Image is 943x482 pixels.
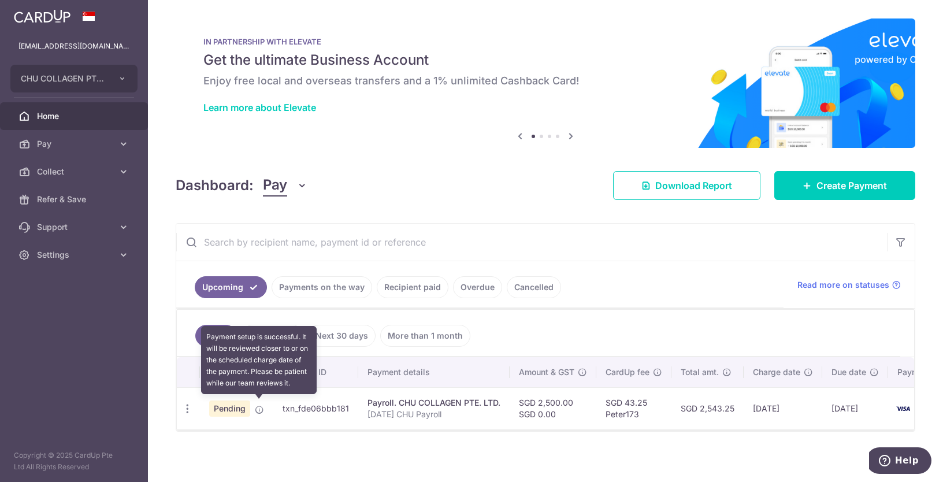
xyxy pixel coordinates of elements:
[203,102,316,113] a: Learn more about Elevate
[195,325,237,347] a: All
[176,224,887,261] input: Search by recipient name, payment id or reference
[37,249,113,261] span: Settings
[753,366,800,378] span: Charge date
[263,175,307,196] button: Pay
[201,326,317,394] div: Payment setup is successful. It will be reviewed closer to or on the scheduled charge date of the...
[831,366,866,378] span: Due date
[596,387,671,429] td: SGD 43.25 Peter173
[37,221,113,233] span: Support
[822,387,888,429] td: [DATE]
[203,74,888,88] h6: Enjoy free local and overseas transfers and a 1% unlimited Cashback Card!
[774,171,915,200] a: Create Payment
[195,276,267,298] a: Upcoming
[308,325,376,347] a: Next 30 days
[273,387,358,429] td: txn_fde06bbb181
[797,279,889,291] span: Read more on statuses
[797,279,901,291] a: Read more on statuses
[367,397,500,409] div: Payroll. CHU COLLAGEN PTE. LTD.
[263,175,287,196] span: Pay
[18,40,129,52] p: [EMAIL_ADDRESS][DOMAIN_NAME]
[510,387,596,429] td: SGD 2,500.00 SGD 0.00
[203,51,888,69] h5: Get the ultimate Business Account
[358,357,510,387] th: Payment details
[380,325,470,347] a: More than 1 month
[176,175,254,196] h4: Dashboard:
[816,179,887,192] span: Create Payment
[37,138,113,150] span: Pay
[869,447,931,476] iframe: Opens a widget where you can find more information
[681,366,719,378] span: Total amt.
[203,37,888,46] p: IN PARTNERSHIP WITH ELEVATE
[507,276,561,298] a: Cancelled
[37,166,113,177] span: Collect
[209,401,250,417] span: Pending
[14,9,70,23] img: CardUp
[892,402,915,416] img: Bank Card
[744,387,822,429] td: [DATE]
[37,194,113,205] span: Refer & Save
[671,387,744,429] td: SGD 2,543.25
[272,276,372,298] a: Payments on the way
[367,409,500,420] p: [DATE] CHU Payroll
[21,73,106,84] span: CHU COLLAGEN PTE. LTD.
[10,65,138,92] button: CHU COLLAGEN PTE. LTD.
[176,18,915,148] img: Renovation banner
[37,110,113,122] span: Home
[606,366,649,378] span: CardUp fee
[519,366,574,378] span: Amount & GST
[613,171,760,200] a: Download Report
[655,179,732,192] span: Download Report
[377,276,448,298] a: Recipient paid
[453,276,502,298] a: Overdue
